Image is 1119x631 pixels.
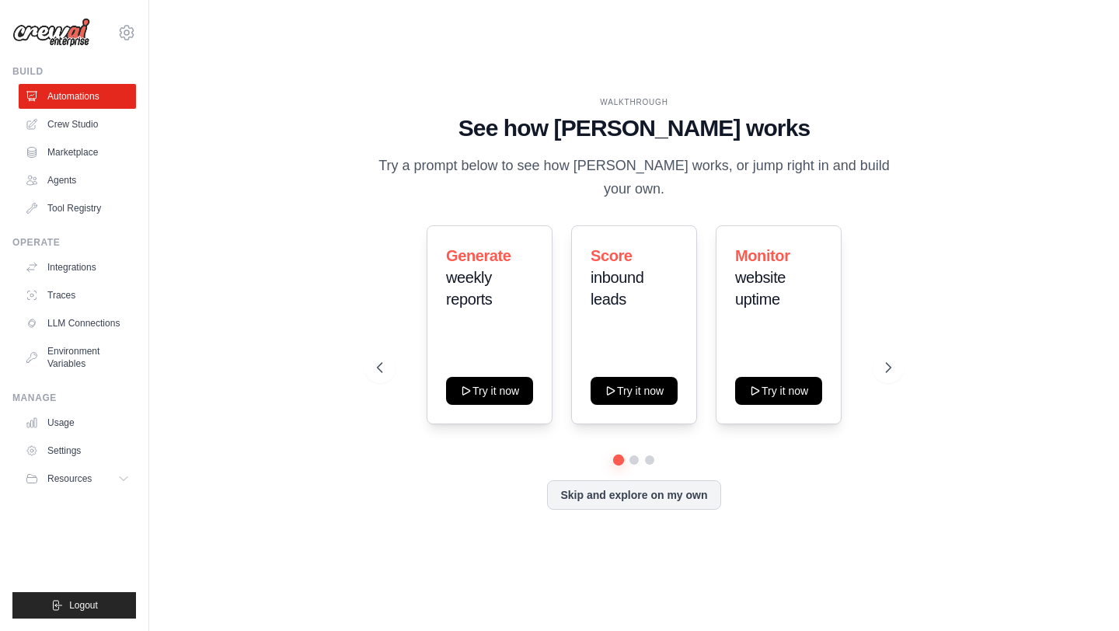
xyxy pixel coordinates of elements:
a: Traces [19,283,136,308]
span: Logout [69,599,98,612]
a: Integrations [19,255,136,280]
a: Automations [19,84,136,109]
span: website uptime [735,269,786,308]
span: Resources [47,472,92,485]
button: Try it now [591,377,678,405]
span: inbound leads [591,269,643,308]
button: Resources [19,466,136,491]
div: Operate [12,236,136,249]
a: Marketplace [19,140,136,165]
span: Score [591,247,633,264]
a: Environment Variables [19,339,136,376]
a: Crew Studio [19,112,136,137]
a: Usage [19,410,136,435]
img: Logo [12,18,90,47]
div: Build [12,65,136,78]
p: Try a prompt below to see how [PERSON_NAME] works, or jump right in and build your own. [377,155,891,200]
button: Try it now [735,377,822,405]
a: Agents [19,168,136,193]
a: Tool Registry [19,196,136,221]
span: weekly reports [446,269,492,308]
button: Logout [12,592,136,619]
span: Generate [446,247,511,264]
a: LLM Connections [19,311,136,336]
button: Skip and explore on my own [547,480,720,510]
a: Settings [19,438,136,463]
h1: See how [PERSON_NAME] works [377,114,891,142]
div: Manage [12,392,136,404]
span: Monitor [735,247,790,264]
div: WALKTHROUGH [377,96,891,108]
button: Try it now [446,377,533,405]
